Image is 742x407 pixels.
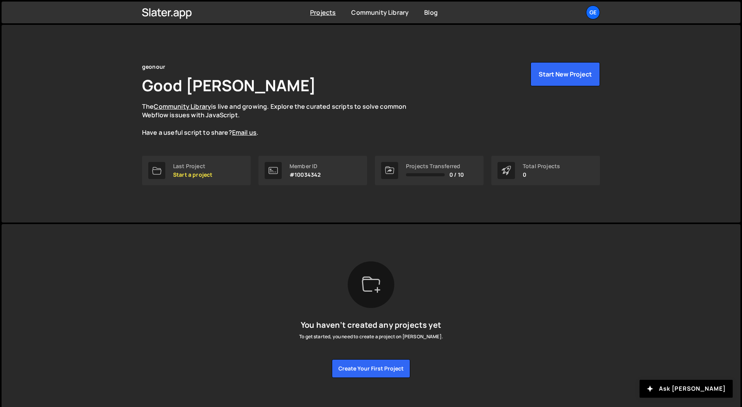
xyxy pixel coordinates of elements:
div: Projects Transferred [406,163,464,169]
p: #10034342 [290,172,321,178]
a: Blog [424,8,438,17]
p: To get started, you need to create a project on [PERSON_NAME]. [299,333,443,341]
h5: You haven’t created any projects yet [299,320,443,330]
p: The is live and growing. Explore the curated scripts to solve common Webflow issues with JavaScri... [142,102,421,137]
span: 0 / 10 [449,172,464,178]
button: Create your first project [332,359,410,378]
div: Last Project [173,163,212,169]
h1: Good [PERSON_NAME] [142,75,316,96]
div: geonour [142,62,165,71]
a: ge [586,5,600,19]
a: Email us [232,128,257,137]
div: Total Projects [523,163,560,169]
div: Member ID [290,163,321,169]
a: Community Library [351,8,409,17]
a: Projects [310,8,336,17]
a: Last Project Start a project [142,156,251,185]
a: Community Library [154,102,211,111]
button: Ask [PERSON_NAME] [640,380,733,398]
button: Start New Project [530,62,600,86]
p: Start a project [173,172,212,178]
p: 0 [523,172,560,178]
